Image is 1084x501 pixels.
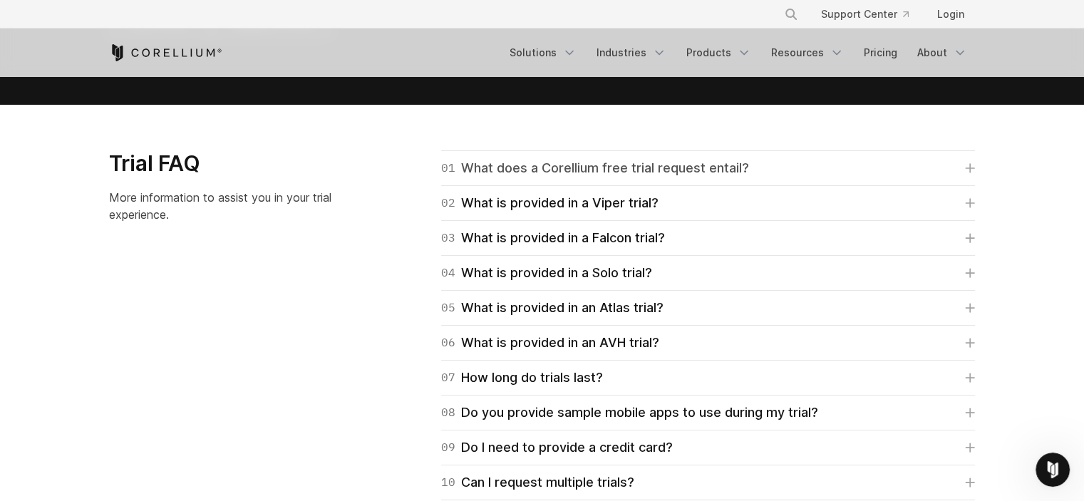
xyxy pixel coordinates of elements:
[926,1,976,27] a: Login
[441,193,455,213] span: 02
[441,298,975,318] a: 05What is provided in an Atlas trial?
[909,40,976,66] a: About
[441,472,975,492] a: 10Can I request multiple trials?
[441,333,659,353] div: What is provided in an AVH trial?
[109,150,359,177] h3: Trial FAQ
[441,193,659,213] div: What is provided in a Viper trial?
[441,228,665,248] div: What is provided in a Falcon trial?
[109,44,222,61] a: Corellium Home
[441,193,975,213] a: 02What is provided in a Viper trial?
[441,263,975,283] a: 04What is provided in a Solo trial?
[441,403,455,423] span: 08
[441,263,455,283] span: 04
[1036,453,1070,487] iframe: Intercom live chat
[441,158,749,178] div: What does a Corellium free trial request entail?
[441,368,455,388] span: 07
[501,40,976,66] div: Navigation Menu
[441,368,603,388] div: How long do trials last?
[441,438,975,458] a: 09Do I need to provide a credit card?
[441,368,975,388] a: 07How long do trials last?
[441,403,818,423] div: Do you provide sample mobile apps to use during my trial?
[588,40,675,66] a: Industries
[501,40,585,66] a: Solutions
[441,298,664,318] div: What is provided in an Atlas trial?
[810,1,920,27] a: Support Center
[763,40,852,66] a: Resources
[441,438,455,458] span: 09
[441,158,455,178] span: 01
[441,298,455,318] span: 05
[441,228,975,248] a: 03What is provided in a Falcon trial?
[109,189,359,223] p: More information to assist you in your trial experience.
[778,1,804,27] button: Search
[855,40,906,66] a: Pricing
[441,333,455,353] span: 06
[441,403,975,423] a: 08Do you provide sample mobile apps to use during my trial?
[441,438,673,458] div: Do I need to provide a credit card?
[441,263,652,283] div: What is provided in a Solo trial?
[441,472,634,492] div: Can I request multiple trials?
[441,472,455,492] span: 10
[441,228,455,248] span: 03
[767,1,976,27] div: Navigation Menu
[441,333,975,353] a: 06What is provided in an AVH trial?
[678,40,760,66] a: Products
[441,158,975,178] a: 01What does a Corellium free trial request entail?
